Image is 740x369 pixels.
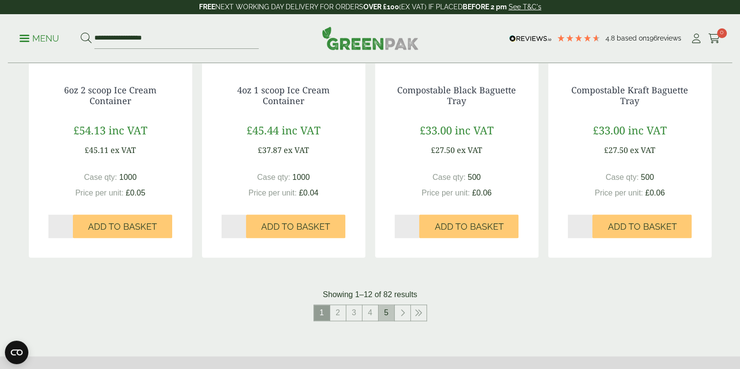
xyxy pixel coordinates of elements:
span: ex VAT [111,145,136,155]
span: Price per unit: [595,189,643,197]
a: 5 [379,305,394,321]
button: Add to Basket [592,215,692,238]
i: My Account [690,34,702,43]
i: Cart [708,34,720,43]
span: inc VAT [628,123,667,137]
span: Add to Basket [261,221,330,232]
span: 4.8 [605,34,617,42]
span: £54.13 [73,123,106,137]
span: £33.00 [593,123,625,137]
span: 1000 [292,173,310,181]
span: £0.06 [472,189,492,197]
a: 4 [362,305,378,321]
a: 4oz 1 scoop Ice Cream Container [237,84,330,107]
p: Showing 1–12 of 82 results [323,289,417,301]
span: 196 [647,34,657,42]
strong: FREE [199,3,215,11]
span: 0 [717,28,727,38]
a: Menu [20,33,59,43]
span: 1000 [119,173,137,181]
span: £45.11 [85,145,109,155]
span: £45.44 [247,123,279,137]
span: Price per unit: [248,189,297,197]
span: ex VAT [457,145,482,155]
a: Compostable Black Baguette Tray [397,84,516,107]
div: 4.79 Stars [557,34,601,43]
span: £0.05 [126,189,145,197]
span: £0.06 [645,189,665,197]
span: 500 [641,173,654,181]
span: £27.50 [604,145,628,155]
button: Add to Basket [419,215,518,238]
button: Add to Basket [246,215,345,238]
a: Compostable Kraft Baguette Tray [571,84,688,107]
button: Open CMP widget [5,341,28,364]
span: Case qty: [84,173,117,181]
p: Menu [20,33,59,44]
span: Case qty: [432,173,466,181]
span: ex VAT [284,145,309,155]
span: inc VAT [109,123,147,137]
strong: BEFORE 2 pm [463,3,507,11]
img: REVIEWS.io [509,35,552,42]
button: Add to Basket [73,215,172,238]
a: 3 [346,305,362,321]
span: Based on [617,34,647,42]
span: reviews [657,34,681,42]
span: Price per unit: [75,189,124,197]
span: inc VAT [455,123,493,137]
span: Case qty: [257,173,291,181]
a: 2 [330,305,346,321]
span: 1 [314,305,330,321]
a: 0 [708,31,720,46]
span: ex VAT [630,145,655,155]
strong: OVER £100 [363,3,399,11]
span: Case qty: [605,173,639,181]
span: £33.00 [420,123,452,137]
span: inc VAT [282,123,320,137]
a: See T&C's [509,3,541,11]
span: £0.04 [299,189,318,197]
span: Add to Basket [88,221,157,232]
span: £27.50 [431,145,455,155]
span: £37.87 [258,145,282,155]
img: GreenPak Supplies [322,26,419,50]
span: 500 [468,173,481,181]
span: Price per unit: [422,189,470,197]
span: Add to Basket [434,221,503,232]
a: 6oz 2 scoop Ice Cream Container [64,84,157,107]
span: Add to Basket [607,221,676,232]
